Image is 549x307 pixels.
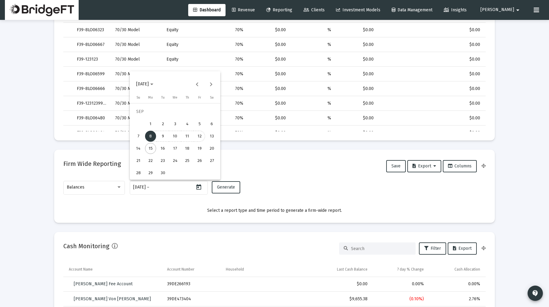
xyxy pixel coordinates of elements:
div: 24 [170,155,181,166]
div: 13 [206,131,217,142]
button: 2025-09-06 [206,118,218,130]
span: [DATE] [136,81,149,87]
div: 23 [157,155,168,166]
div: 4 [182,118,193,129]
button: 2025-09-01 [144,118,157,130]
button: 2025-09-27 [206,155,218,167]
div: 30 [157,167,168,178]
div: 29 [145,167,156,178]
div: 20 [206,143,217,154]
span: Fr [198,95,201,99]
button: 2025-09-29 [144,167,157,179]
button: Next month [205,78,217,90]
button: Previous month [191,78,204,90]
div: 22 [145,155,156,166]
span: Sa [210,95,214,99]
button: 2025-09-21 [132,155,144,167]
button: 2025-09-20 [206,142,218,155]
div: 5 [194,118,205,129]
div: 8 [145,131,156,142]
div: 16 [157,143,168,154]
button: 2025-09-15 [144,142,157,155]
div: 6 [206,118,217,129]
div: 7 [133,131,144,142]
div: 21 [133,155,144,166]
div: 28 [133,167,144,178]
div: 26 [194,155,205,166]
button: 2025-09-05 [193,118,206,130]
div: 14 [133,143,144,154]
button: 2025-09-03 [169,118,181,130]
div: 17 [170,143,181,154]
button: 2025-09-02 [157,118,169,130]
button: 2025-09-07 [132,130,144,142]
button: 2025-09-22 [144,155,157,167]
button: 2025-09-28 [132,167,144,179]
div: 27 [206,155,217,166]
button: 2025-09-10 [169,130,181,142]
button: 2025-09-16 [157,142,169,155]
button: Choose month and year [131,78,158,90]
button: 2025-09-08 [144,130,157,142]
span: Tu [161,95,165,99]
div: 25 [182,155,193,166]
button: 2025-09-18 [181,142,193,155]
td: SEP [132,106,218,118]
div: 11 [182,131,193,142]
button: 2025-09-26 [193,155,206,167]
span: Th [186,95,189,99]
button: 2025-09-13 [206,130,218,142]
div: 10 [170,131,181,142]
div: 15 [145,143,156,154]
div: 1 [145,118,156,129]
button: 2025-09-17 [169,142,181,155]
button: 2025-09-14 [132,142,144,155]
div: 18 [182,143,193,154]
span: Mo [148,95,153,99]
button: 2025-09-04 [181,118,193,130]
button: 2025-09-24 [169,155,181,167]
div: 9 [157,131,168,142]
span: Su [136,95,140,99]
button: 2025-09-23 [157,155,169,167]
button: 2025-09-09 [157,130,169,142]
div: 12 [194,131,205,142]
button: 2025-09-25 [181,155,193,167]
div: 2 [157,118,168,129]
div: 3 [170,118,181,129]
button: 2025-09-12 [193,130,206,142]
span: We [173,95,177,99]
div: 19 [194,143,205,154]
button: 2025-09-11 [181,130,193,142]
button: 2025-09-19 [193,142,206,155]
button: 2025-09-30 [157,167,169,179]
